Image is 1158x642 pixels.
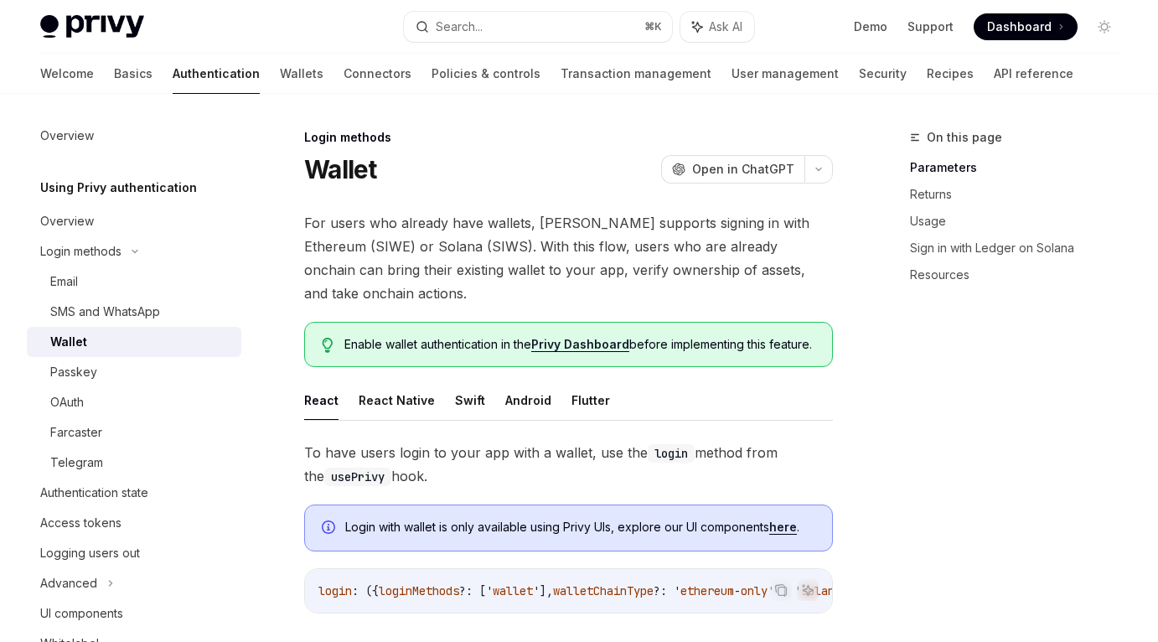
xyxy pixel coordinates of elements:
[280,54,323,94] a: Wallets
[859,54,907,94] a: Security
[27,417,241,448] a: Farcaster
[654,583,680,598] span: ?: '
[40,543,140,563] div: Logging users out
[50,453,103,473] div: Telegram
[459,583,493,598] span: ?: ['
[304,211,833,305] span: For users who already have wallets, [PERSON_NAME] supports signing in with Ethereum (SIWE) or Sol...
[322,520,339,537] svg: Info
[352,583,379,598] span: : ({
[661,155,804,184] button: Open in ChatGPT
[27,267,241,297] a: Email
[768,583,801,598] span: ' | '
[40,211,94,231] div: Overview
[927,54,974,94] a: Recipes
[27,327,241,357] a: Wallet
[907,18,954,35] a: Support
[680,583,734,598] span: ethereum
[27,206,241,236] a: Overview
[561,54,711,94] a: Transaction management
[40,241,121,261] div: Login methods
[27,448,241,478] a: Telegram
[304,441,833,488] span: To have users login to your app with a wallet, use the method from the hook.
[644,20,662,34] span: ⌘ K
[910,181,1131,208] a: Returns
[974,13,1078,40] a: Dashboard
[359,381,435,420] button: React Native
[27,387,241,417] a: OAuth
[27,357,241,387] a: Passkey
[50,332,87,352] div: Wallet
[505,381,551,420] button: Android
[404,12,672,42] button: Search...⌘K
[27,538,241,568] a: Logging users out
[318,583,352,598] span: login
[910,235,1131,261] a: Sign in with Ledger on Solana
[648,444,695,463] code: login
[432,54,540,94] a: Policies & controls
[927,127,1002,148] span: On this page
[27,508,241,538] a: Access tokens
[680,12,754,42] button: Ask AI
[40,126,94,146] div: Overview
[797,579,819,601] button: Ask AI
[493,583,533,598] span: wallet
[40,15,144,39] img: light logo
[50,422,102,443] div: Farcaster
[304,154,377,184] h1: Wallet
[379,583,459,598] span: loginMethods
[344,54,411,94] a: Connectors
[1091,13,1118,40] button: Toggle dark mode
[854,18,887,35] a: Demo
[994,54,1073,94] a: API reference
[533,583,553,598] span: '],
[40,573,97,593] div: Advanced
[322,338,333,353] svg: Tip
[801,583,841,598] span: solana
[50,302,160,322] div: SMS and WhatsApp
[173,54,260,94] a: Authentication
[531,337,629,352] a: Privy Dashboard
[709,18,742,35] span: Ask AI
[40,483,148,503] div: Authentication state
[769,520,797,535] a: here
[345,519,815,536] span: Login with wallet is only available using Privy UIs, explore our UI components .
[553,583,654,598] span: walletChainType
[571,381,610,420] button: Flutter
[50,362,97,382] div: Passkey
[27,297,241,327] a: SMS and WhatsApp
[324,468,391,486] code: usePrivy
[344,336,815,353] span: Enable wallet authentication in the before implementing this feature.
[304,129,833,146] div: Login methods
[40,603,123,624] div: UI components
[770,579,792,601] button: Copy the contents from the code block
[27,121,241,151] a: Overview
[910,154,1131,181] a: Parameters
[734,583,741,598] span: -
[692,161,794,178] span: Open in ChatGPT
[910,261,1131,288] a: Resources
[304,381,339,420] button: React
[40,178,197,198] h5: Using Privy authentication
[436,17,483,37] div: Search...
[910,208,1131,235] a: Usage
[27,598,241,629] a: UI components
[732,54,839,94] a: User management
[741,583,768,598] span: only
[50,392,84,412] div: OAuth
[50,272,78,292] div: Email
[40,54,94,94] a: Welcome
[987,18,1052,35] span: Dashboard
[455,381,485,420] button: Swift
[27,478,241,508] a: Authentication state
[40,513,121,533] div: Access tokens
[114,54,153,94] a: Basics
